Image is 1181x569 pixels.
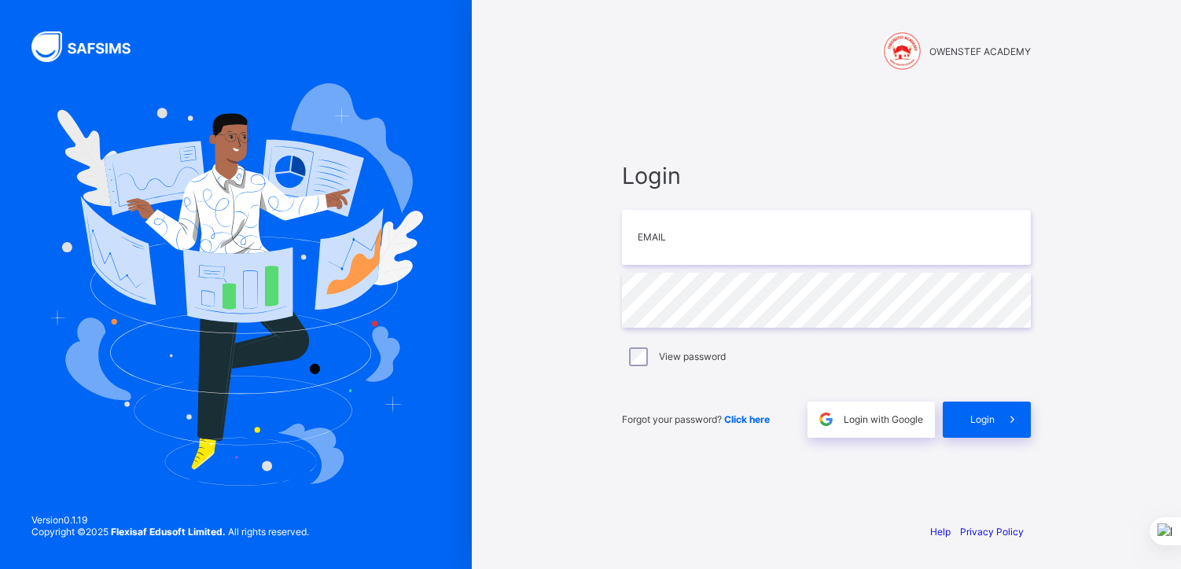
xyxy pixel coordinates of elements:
a: Help [930,526,951,538]
a: Click here [724,413,770,425]
img: SAFSIMS Logo [31,31,149,62]
span: Forgot your password? [622,413,770,425]
img: Hero Image [49,83,423,486]
span: Login [622,162,1031,189]
span: Login [970,413,995,425]
span: Version 0.1.19 [31,514,309,526]
span: OWENSTEF ACADEMY [929,46,1031,57]
span: Copyright © 2025 All rights reserved. [31,526,309,538]
a: Privacy Policy [960,526,1024,538]
img: google.396cfc9801f0270233282035f929180a.svg [817,410,835,428]
label: View password [659,351,726,362]
strong: Flexisaf Edusoft Limited. [111,526,226,538]
span: Login with Google [844,413,923,425]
